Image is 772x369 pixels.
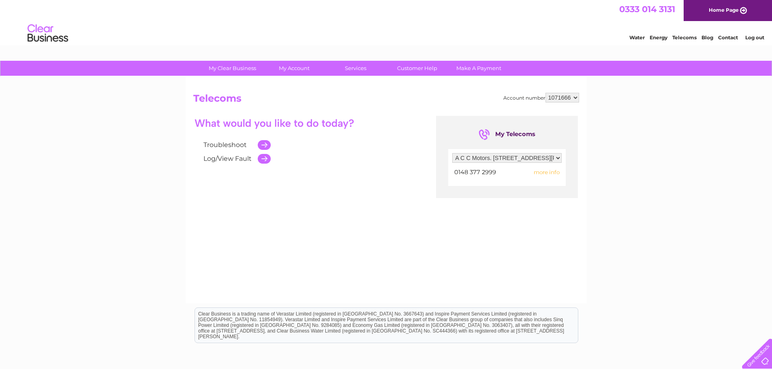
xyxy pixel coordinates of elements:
a: Troubleshoot [203,141,247,149]
a: Telecoms [672,34,697,41]
a: My Account [261,61,327,76]
a: Energy [650,34,667,41]
a: My Clear Business [199,61,266,76]
div: Account number [503,93,579,102]
div: My Telecoms [479,128,535,141]
h2: Telecoms [193,93,579,108]
a: Customer Help [384,61,451,76]
a: Water [629,34,645,41]
a: Contact [718,34,738,41]
img: logo.png [27,21,68,46]
a: Make A Payment [445,61,512,76]
span: more info [534,169,560,175]
div: Clear Business is a trading name of Verastar Limited (registered in [GEOGRAPHIC_DATA] No. 3667643... [195,4,578,39]
a: Log out [745,34,764,41]
a: Log/View Fault [203,155,252,162]
span: 0148 377 2999 [454,169,496,176]
a: 0333 014 3131 [619,4,675,14]
a: Services [322,61,389,76]
a: Blog [701,34,713,41]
